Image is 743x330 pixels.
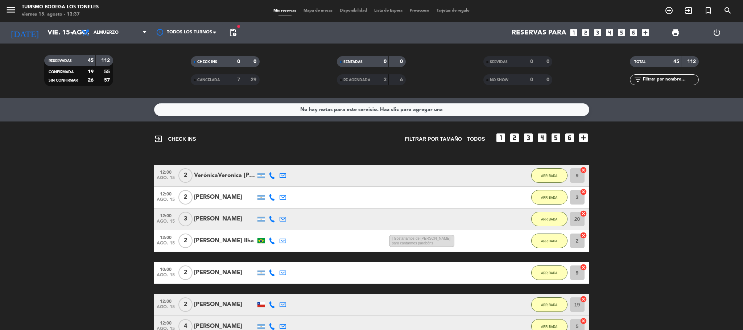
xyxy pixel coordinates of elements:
[178,297,193,312] span: 2
[371,9,406,13] span: Lista de Espera
[300,9,336,13] span: Mapa de mesas
[157,233,175,241] span: 12:00
[531,297,567,312] button: ARRIBADA
[237,59,240,64] strong: 0
[67,28,76,37] i: arrow_drop_down
[530,59,533,64] strong: 0
[541,217,557,221] span: ARRIBADA
[154,135,196,143] span: CHECK INS
[157,265,175,273] span: 10:00
[157,273,175,281] span: ago. 15
[101,58,111,63] strong: 112
[405,135,462,143] span: Filtrar por tamaño
[642,76,698,84] input: Filtrar por nombre...
[541,303,557,307] span: ARRIBADA
[512,29,566,37] span: Reservas para
[580,317,587,325] i: cancel
[546,59,551,64] strong: 0
[467,135,485,143] span: TODOS
[634,60,645,64] span: TOTAL
[671,28,680,37] span: print
[49,70,74,74] span: CONFIRMADA
[684,6,693,15] i: exit_to_app
[197,78,220,82] span: CANCELADA
[157,318,175,327] span: 12:00
[546,77,551,82] strong: 0
[541,325,557,329] span: ARRIBADA
[400,77,404,82] strong: 6
[270,9,300,13] span: Mis reservas
[581,28,590,37] i: looks_two
[687,59,697,64] strong: 112
[22,11,99,18] div: viernes 15. agosto - 13:37
[94,30,119,35] span: Almuerzo
[336,9,371,13] span: Disponibilidad
[157,305,175,313] span: ago. 15
[433,9,473,13] span: Tarjetas de regalo
[384,77,387,82] strong: 3
[5,25,44,41] i: [DATE]
[509,132,520,144] i: looks_two
[713,28,721,37] i: power_settings_new
[178,265,193,280] span: 2
[253,59,258,64] strong: 0
[88,69,94,74] strong: 19
[665,6,673,15] i: add_circle_outline
[22,4,99,11] div: Turismo Bodega Los Toneles
[157,241,175,249] span: ago. 15
[629,28,638,37] i: looks_6
[580,188,587,195] i: cancel
[157,219,175,227] span: ago. 15
[541,174,557,178] span: ARRIBADA
[300,106,443,114] div: No hay notas para este servicio. Haz clic para agregar una
[194,268,256,277] div: [PERSON_NAME]
[578,132,589,144] i: add_box
[564,132,575,144] i: looks_6
[541,195,557,199] span: ARRIBADA
[389,235,454,247] span: | Gostaríamos de [PERSON_NAME] para cantarmos parabéns
[157,189,175,198] span: 12:00
[580,166,587,174] i: cancel
[49,79,78,82] span: SIN CONFIRMAR
[178,168,193,183] span: 2
[580,264,587,271] i: cancel
[157,176,175,184] span: ago. 15
[5,4,16,15] i: menu
[178,190,193,205] span: 2
[490,78,508,82] span: NO SHOW
[580,296,587,303] i: cancel
[197,60,217,64] span: CHECK INS
[237,77,240,82] strong: 7
[605,28,614,37] i: looks_4
[531,190,567,205] button: ARRIBADA
[569,28,578,37] i: looks_one
[400,59,404,64] strong: 0
[495,132,507,144] i: looks_one
[157,197,175,206] span: ago. 15
[531,265,567,280] button: ARRIBADA
[194,171,256,180] div: VerónicaVeronica [PERSON_NAME]
[178,212,193,226] span: 3
[541,271,557,275] span: ARRIBADA
[523,132,534,144] i: looks_3
[178,234,193,248] span: 2
[251,77,258,82] strong: 29
[580,232,587,239] i: cancel
[384,59,387,64] strong: 0
[236,24,241,29] span: fiber_manual_record
[194,300,256,309] div: [PERSON_NAME]
[633,75,642,84] i: filter_list
[343,60,363,64] span: SENTADAS
[88,78,94,83] strong: 26
[194,193,256,202] div: [PERSON_NAME]
[641,28,650,37] i: add_box
[550,132,562,144] i: looks_5
[723,6,732,15] i: search
[490,60,508,64] span: SERVIDAS
[531,212,567,226] button: ARRIBADA
[541,239,557,243] span: ARRIBADA
[696,22,738,44] div: LOG OUT
[154,135,163,143] i: exit_to_app
[88,58,94,63] strong: 45
[704,6,713,15] i: turned_in_not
